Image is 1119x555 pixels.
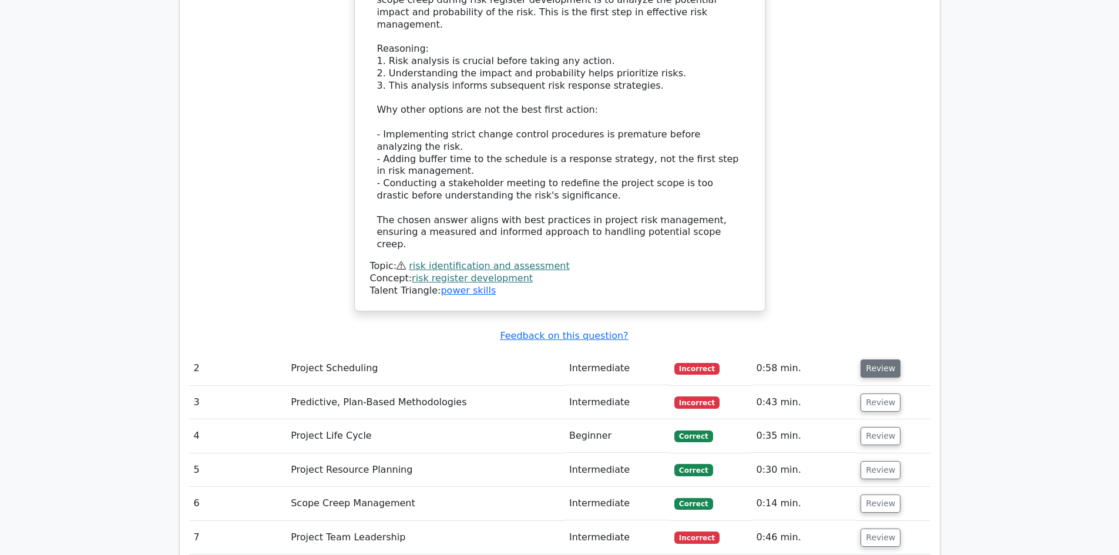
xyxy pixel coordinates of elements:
td: Predictive, Plan-Based Methodologies [286,386,564,419]
a: power skills [441,285,496,296]
td: 0:14 min. [751,487,856,520]
td: Project Scheduling [286,352,564,385]
td: 4 [189,419,287,453]
span: Incorrect [674,532,720,543]
button: Review [861,359,900,378]
td: 3 [189,386,287,419]
td: Intermediate [564,453,670,487]
td: 0:46 min. [751,521,856,554]
span: Correct [674,498,713,510]
a: Feedback on this question? [500,330,628,341]
td: 0:30 min. [751,453,856,487]
td: Intermediate [564,352,670,385]
td: 0:58 min. [751,352,856,385]
td: 6 [189,487,287,520]
button: Review [861,427,900,445]
button: Review [861,393,900,412]
td: Project Resource Planning [286,453,564,487]
a: risk identification and assessment [409,260,569,271]
td: 7 [189,521,287,554]
button: Review [861,461,900,479]
td: 0:35 min. [751,419,856,453]
button: Review [861,529,900,547]
td: Intermediate [564,487,670,520]
span: Incorrect [674,363,720,375]
a: risk register development [412,273,533,284]
td: Beginner [564,419,670,453]
div: Topic: [370,260,750,273]
td: Project Team Leadership [286,521,564,554]
span: Correct [674,430,713,442]
td: 5 [189,453,287,487]
td: Intermediate [564,521,670,554]
button: Review [861,495,900,513]
span: Correct [674,464,713,476]
td: 2 [189,352,287,385]
td: Intermediate [564,386,670,419]
div: Talent Triangle: [370,260,750,297]
td: 0:43 min. [751,386,856,419]
td: Scope Creep Management [286,487,564,520]
div: Concept: [370,273,750,285]
td: Project Life Cycle [286,419,564,453]
span: Incorrect [674,396,720,408]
